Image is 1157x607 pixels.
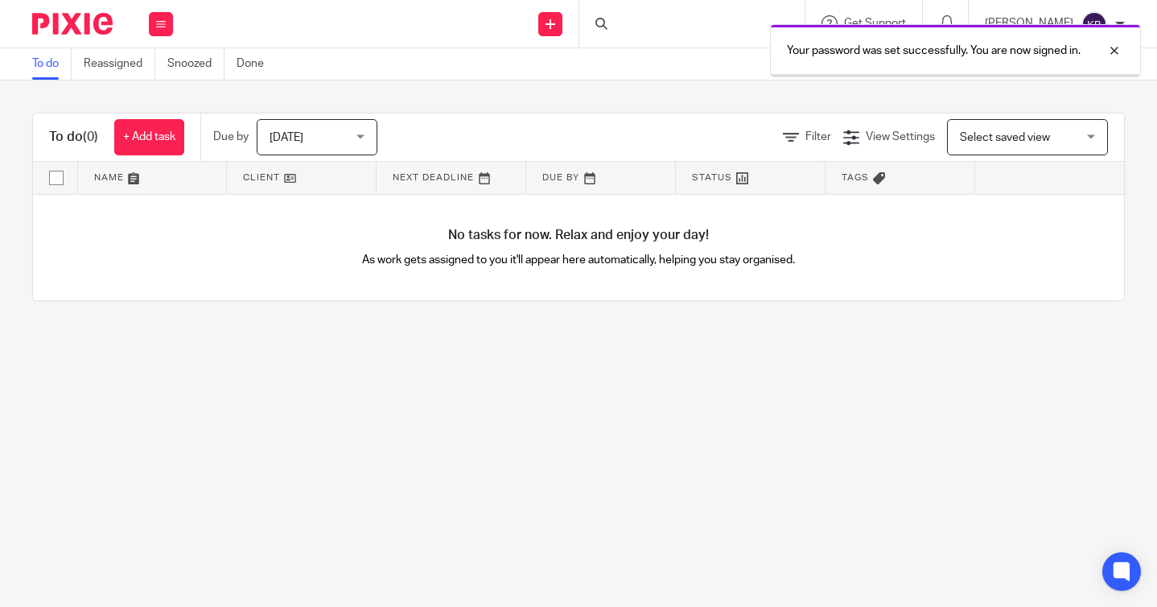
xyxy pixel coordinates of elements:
span: (0) [83,130,98,143]
span: Filter [805,131,831,142]
a: Reassigned [84,48,155,80]
h4: No tasks for now. Relax and enjoy your day! [33,227,1124,244]
span: Tags [842,173,869,182]
h1: To do [49,129,98,146]
span: [DATE] [270,132,303,143]
p: As work gets assigned to you it'll appear here automatically, helping you stay organised. [306,252,851,268]
img: Pixie [32,13,113,35]
span: Select saved view [960,132,1050,143]
a: To do [32,48,72,80]
a: Done [237,48,276,80]
a: Snoozed [167,48,224,80]
p: Your password was set successfully. You are now signed in. [787,43,1081,59]
a: + Add task [114,119,184,155]
p: Due by [213,129,249,145]
span: View Settings [866,131,935,142]
img: svg%3E [1081,11,1107,37]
